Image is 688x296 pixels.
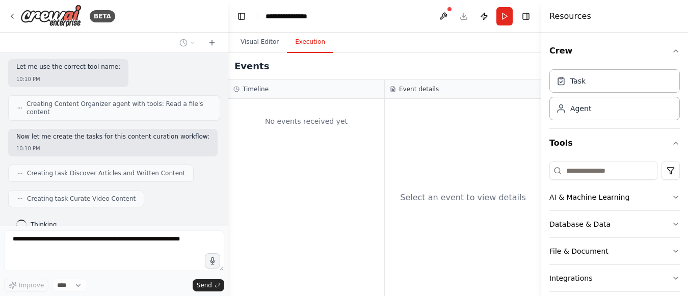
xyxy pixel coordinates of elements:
div: Select an event to view details [400,192,526,204]
div: Integrations [549,273,592,283]
span: Creating task Curate Video Content [27,195,136,203]
div: Crew [549,65,680,128]
h3: Event details [399,85,439,93]
div: File & Document [549,246,608,256]
p: Now let me create the tasks for this content curation workflow: [16,133,209,141]
div: No events received yet [233,104,379,139]
button: Tools [549,129,680,157]
button: Start a new chat [204,37,220,49]
div: Task [570,76,586,86]
button: Visual Editor [232,32,287,53]
div: AI & Machine Learning [549,192,629,202]
div: BETA [90,10,115,22]
button: Improve [4,279,48,292]
button: Database & Data [549,211,680,237]
span: Send [197,281,212,289]
h3: Timeline [243,85,269,93]
button: Hide right sidebar [519,9,533,23]
div: 10:10 PM [16,145,209,152]
button: AI & Machine Learning [549,184,680,210]
button: File & Document [549,238,680,264]
button: Send [193,279,224,291]
button: Click to speak your automation idea [205,253,220,268]
h2: Events [234,59,269,73]
button: Hide left sidebar [234,9,249,23]
span: Thinking... [31,221,63,229]
button: Integrations [549,265,680,291]
p: Let me use the correct tool name: [16,63,120,71]
span: Improve [19,281,44,289]
img: Logo [20,5,82,28]
button: Switch to previous chat [175,37,200,49]
div: Database & Data [549,219,611,229]
h4: Resources [549,10,591,22]
div: 10:10 PM [16,75,120,83]
span: Creating task Discover Articles and Written Content [27,169,185,177]
div: Agent [570,103,591,114]
span: Creating Content Organizer agent with tools: Read a file's content [27,100,211,116]
button: Execution [287,32,333,53]
button: Crew [549,37,680,65]
nav: breadcrumb [266,11,316,21]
